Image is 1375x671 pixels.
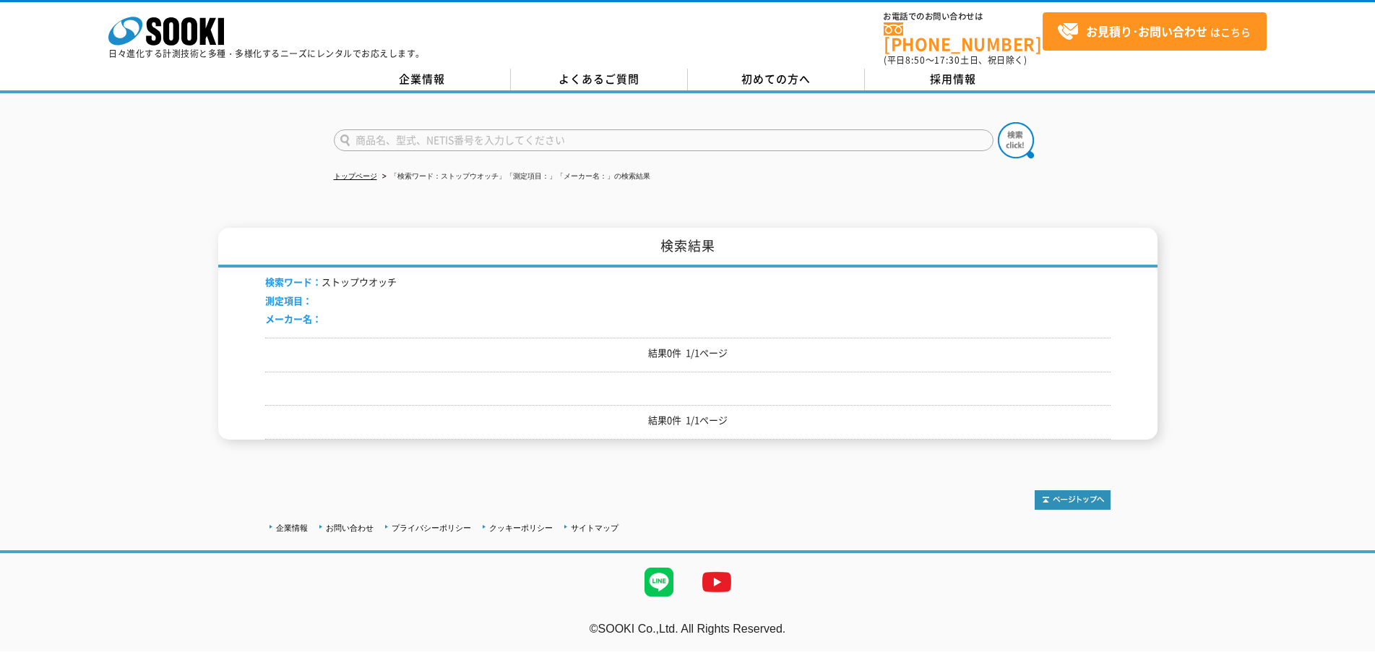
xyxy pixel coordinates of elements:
a: お問い合わせ [326,523,374,532]
p: 日々進化する計測技術と多種・多様化するニーズにレンタルでお応えします。 [108,49,425,58]
span: 17:30 [934,54,960,67]
a: よくあるご質問 [511,69,688,90]
img: LINE [630,553,688,611]
img: btn_search.png [998,122,1034,158]
span: お電話でのお問い合わせは [884,12,1043,21]
a: テストMail [1319,637,1375,649]
strong: お見積り･お問い合わせ [1086,22,1207,40]
img: YouTube [688,553,746,611]
a: プライバシーポリシー [392,523,471,532]
span: 検索ワード： [265,275,322,289]
a: クッキーポリシー [489,523,553,532]
a: お見積り･お問い合わせはこちら [1043,12,1267,51]
a: 採用情報 [865,69,1042,90]
p: 結果0件 1/1ページ [265,346,1111,361]
span: はこちら [1057,21,1251,43]
span: メーカー名： [265,312,322,325]
li: ストップウオッチ [265,275,397,290]
img: トップページへ [1035,490,1111,510]
span: 測定項目： [265,294,312,307]
a: [PHONE_NUMBER] [884,22,1043,52]
a: トップページ [334,172,377,180]
span: (平日 ～ 土日、祝日除く) [884,54,1027,67]
li: 「検索ワード：ストップウオッチ」「測定項目：」「メーカー名：」の検索結果 [379,169,650,184]
span: 8:50 [905,54,926,67]
a: 企業情報 [276,523,308,532]
span: 初めての方へ [741,71,811,87]
a: 企業情報 [334,69,511,90]
a: サイトマップ [571,523,618,532]
h1: 検索結果 [218,228,1158,268]
p: 結果0件 1/1ページ [265,413,1111,428]
input: 商品名、型式、NETIS番号を入力してください [334,129,993,151]
a: 初めての方へ [688,69,865,90]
